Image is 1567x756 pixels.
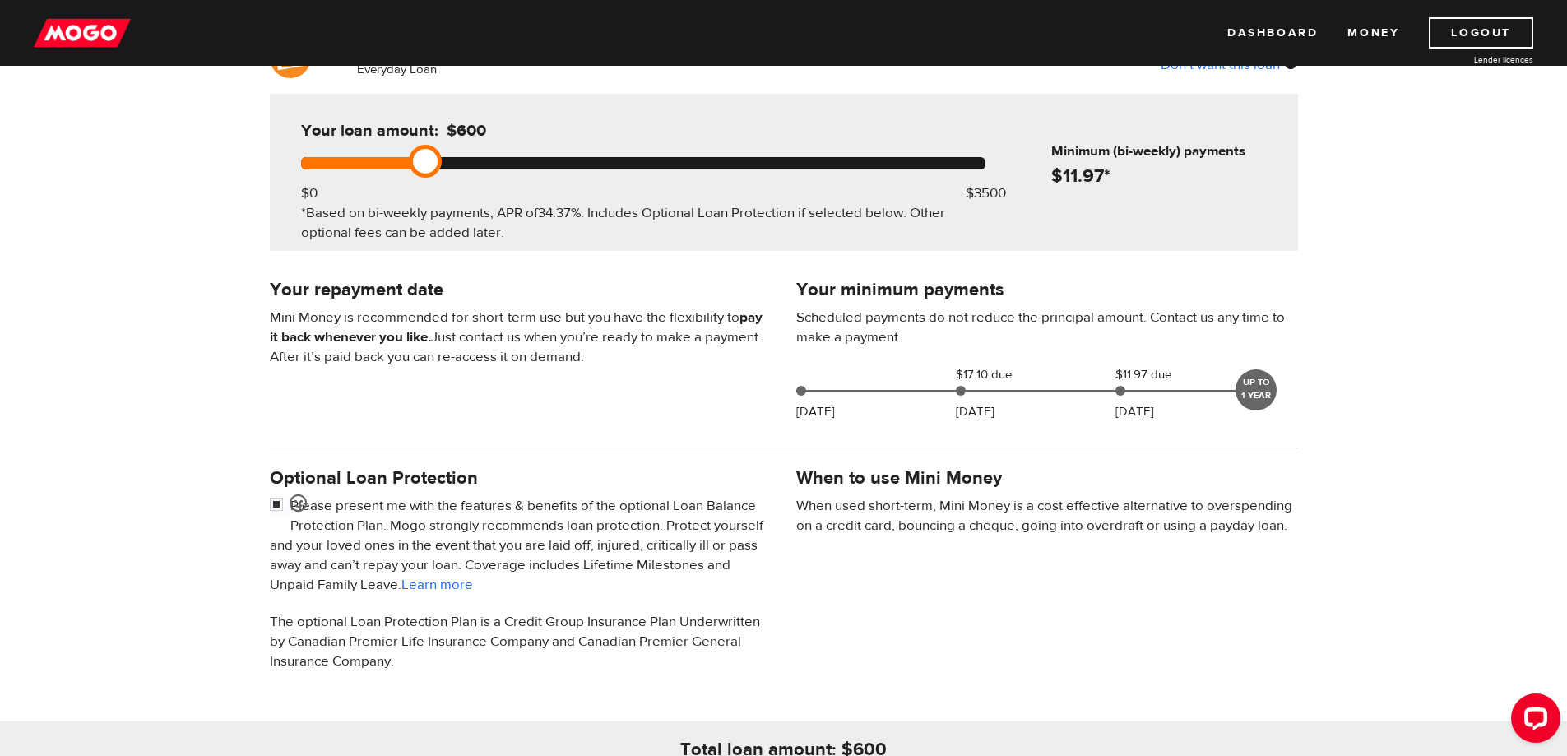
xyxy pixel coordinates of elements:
p: [DATE] [1115,402,1154,422]
p: When used short-term, Mini Money is a cost effective alternative to overspending on a credit card... [796,496,1298,536]
span: 11.97 [1063,164,1104,188]
span: 34.37% [538,204,581,222]
a: Dashboard [1227,17,1318,49]
p: Mini Money is recommended for short-term use but you have the flexibility to Just contact us when... [270,308,772,367]
h4: Your repayment date [270,278,772,301]
input: <span class="smiley-face happy"></span> [270,496,290,517]
h4: Optional Loan Protection [270,466,772,489]
a: Logout [1429,17,1533,49]
a: Money [1347,17,1399,49]
a: Learn more [401,576,473,594]
p: Please present me with the features & benefits of the optional Loan Balance Protection Plan. Mogo... [270,496,772,595]
div: *Based on bi-weekly payments, APR of . Includes Optional Loan Protection if selected below. Other... [301,203,985,243]
div: $3500 [966,183,1006,203]
h4: Your minimum payments [796,278,1298,301]
b: pay it back whenever you like. [270,308,763,346]
a: Lender licences [1410,53,1533,66]
p: [DATE] [956,402,994,422]
p: The optional Loan Protection Plan is a Credit Group Insurance Plan Underwritten by Canadian Premi... [270,612,772,671]
p: [DATE] [796,402,835,422]
div: UP TO 1 YEAR [1236,369,1277,410]
h5: Your loan amount: [301,121,637,141]
p: Scheduled payments do not reduce the principal amount. Contact us any time to make a payment. [796,308,1298,347]
h4: $ [1051,165,1291,188]
h6: Minimum (bi-weekly) payments [1051,141,1291,161]
iframe: LiveChat chat widget [1498,687,1567,756]
h4: When to use Mini Money [796,466,1002,489]
div: $0 [301,183,318,203]
span: $11.97 due [1115,365,1198,385]
span: $17.10 due [956,365,1038,385]
span: $600 [447,120,486,141]
img: mogo_logo-11ee424be714fa7cbb0f0f49df9e16ec.png [34,17,131,49]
